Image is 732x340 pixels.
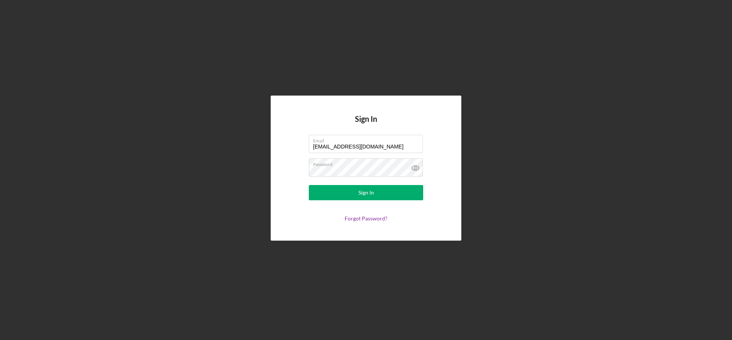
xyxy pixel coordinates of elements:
[313,159,423,167] label: Password
[313,135,423,144] label: Email
[309,185,423,200] button: Sign In
[345,215,387,222] a: Forgot Password?
[355,115,377,135] h4: Sign In
[358,185,374,200] div: Sign In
